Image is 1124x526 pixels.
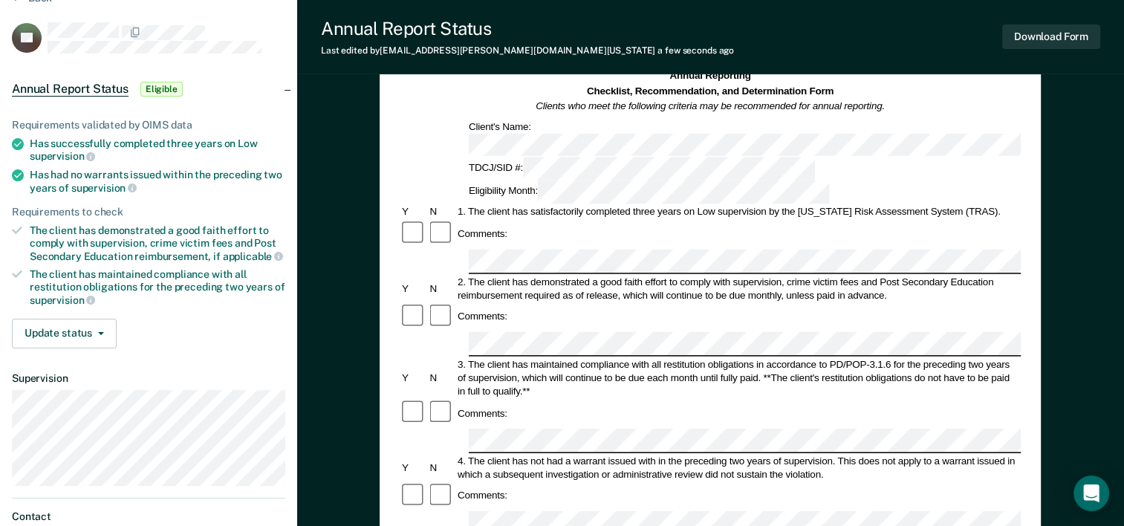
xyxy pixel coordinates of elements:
span: Eligible [140,82,183,97]
div: 4. The client has not had a warrant issued with in the preceding two years of supervision. This d... [455,454,1021,481]
dt: Supervision [12,372,285,385]
em: Clients who meet the following criteria may be recommended for annual reporting. [536,100,886,111]
div: Comments: [455,406,510,420]
div: Comments: [455,310,510,323]
div: Y [400,461,427,474]
span: a few seconds ago [657,45,734,56]
div: N [428,371,455,384]
div: N [428,282,455,295]
div: Comments: [455,227,510,241]
div: Has successfully completed three years on Low [30,137,285,163]
div: TDCJ/SID #: [467,158,817,181]
div: 3. The client has maintained compliance with all restitution obligations in accordance to PD/POP-... [455,357,1021,397]
div: Has had no warrants issued within the preceding two years of [30,169,285,194]
button: Update status [12,319,117,348]
button: Download Form [1002,25,1100,49]
span: supervision [30,294,95,306]
div: Comments: [455,489,510,502]
div: 2. The client has demonstrated a good faith effort to comply with supervision, crime victim fees ... [455,275,1021,302]
div: The client has maintained compliance with all restitution obligations for the preceding two years of [30,268,285,306]
div: Open Intercom Messenger [1073,475,1109,511]
div: Annual Report Status [321,18,734,39]
span: applicable [223,250,283,262]
span: supervision [71,182,137,194]
strong: Annual Reporting [670,71,751,82]
span: supervision [30,150,95,162]
div: Y [400,371,427,384]
div: Eligibility Month: [467,181,832,204]
div: N [428,461,455,474]
div: N [428,205,455,218]
div: Requirements validated by OIMS data [12,119,285,131]
strong: Checklist, Recommendation, and Determination Form [587,85,834,97]
div: Y [400,205,427,218]
div: The client has demonstrated a good faith effort to comply with supervision, crime victim fees and... [30,224,285,262]
span: Annual Report Status [12,82,129,97]
div: 1. The client has satisfactorily completed three years on Low supervision by the [US_STATE] Risk ... [455,205,1021,218]
div: Last edited by [EMAIL_ADDRESS][PERSON_NAME][DOMAIN_NAME][US_STATE] [321,45,734,56]
div: Y [400,282,427,295]
div: Requirements to check [12,206,285,218]
dt: Contact [12,510,285,523]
